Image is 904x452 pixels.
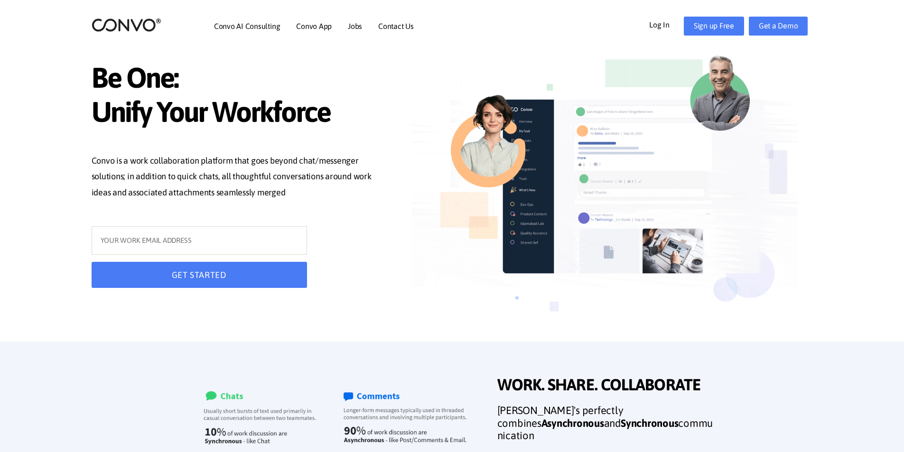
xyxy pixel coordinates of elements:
a: Sign up Free [684,17,744,36]
a: Jobs [348,22,362,30]
span: WORK. SHARE. COLLABORATE [497,375,716,397]
h3: [PERSON_NAME]'s perfectly combines and communication [497,404,716,449]
span: Be One: [92,61,384,97]
a: Get a Demo [749,17,808,36]
span: Unify Your Workforce [92,95,384,131]
a: Log In [649,17,684,32]
button: GET STARTED [92,262,307,288]
strong: Asynchronous [541,417,604,429]
a: Convo App [296,22,332,30]
p: Convo is a work collaboration platform that goes beyond chat/messenger solutions; in addition to ... [92,153,384,203]
strong: Synchronous [621,417,678,429]
a: Contact Us [378,22,414,30]
img: logo_2.png [92,18,161,32]
a: Convo AI Consulting [214,22,280,30]
img: image_not_found [412,43,798,341]
input: YOUR WORK EMAIL ADDRESS [92,226,307,255]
